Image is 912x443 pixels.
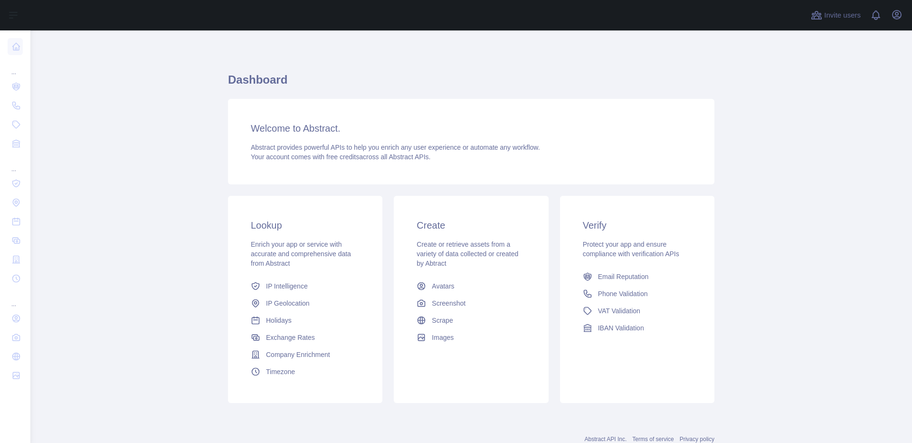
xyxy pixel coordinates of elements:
span: Scrape [432,316,453,325]
span: Phone Validation [598,289,648,299]
span: Invite users [824,10,861,21]
a: Abstract API Inc. [585,436,627,443]
a: IBAN Validation [579,319,695,337]
span: free credits [326,153,359,161]
h3: Lookup [251,219,360,232]
a: Holidays [247,312,363,329]
h3: Create [417,219,525,232]
span: Abstract provides powerful APIs to help you enrich any user experience or automate any workflow. [251,144,540,151]
a: Email Reputation [579,268,695,285]
span: Your account comes with across all Abstract APIs. [251,153,430,161]
span: Enrich your app or service with accurate and comprehensive data from Abstract [251,241,351,267]
a: IP Intelligence [247,278,363,295]
span: Protect your app and ensure compliance with verification APIs [583,241,679,258]
a: Exchange Rates [247,329,363,346]
span: VAT Validation [598,306,640,316]
span: Create or retrieve assets from a variety of data collected or created by Abtract [417,241,518,267]
span: Screenshot [432,299,465,308]
span: Email Reputation [598,272,649,281]
a: Phone Validation [579,285,695,302]
button: Invite users [809,8,863,23]
h3: Welcome to Abstract. [251,122,692,135]
div: ... [8,57,23,76]
span: Company Enrichment [266,350,330,359]
a: Privacy policy [680,436,714,443]
a: Terms of service [632,436,674,443]
a: Avatars [413,278,529,295]
span: Images [432,333,454,342]
a: Images [413,329,529,346]
a: Timezone [247,363,363,380]
span: IP Intelligence [266,281,308,291]
h3: Verify [583,219,692,232]
span: IP Geolocation [266,299,310,308]
span: Holidays [266,316,292,325]
div: ... [8,289,23,308]
a: IP Geolocation [247,295,363,312]
span: Timezone [266,367,295,376]
h1: Dashboard [228,72,714,95]
a: Screenshot [413,295,529,312]
a: Scrape [413,312,529,329]
span: IBAN Validation [598,323,644,333]
div: ... [8,154,23,173]
span: Avatars [432,281,454,291]
a: Company Enrichment [247,346,363,363]
a: VAT Validation [579,302,695,319]
span: Exchange Rates [266,333,315,342]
